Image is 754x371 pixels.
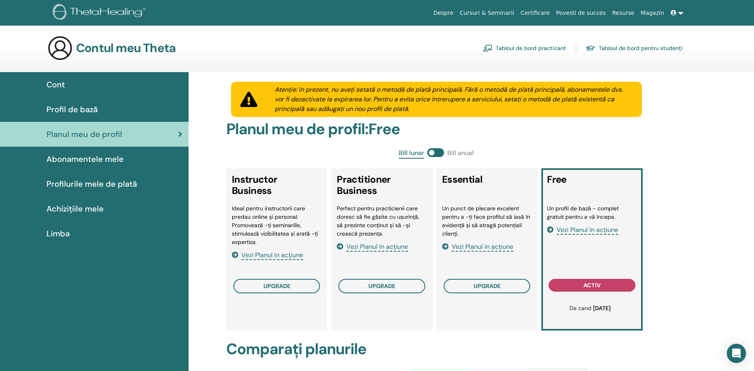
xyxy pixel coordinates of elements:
[609,6,638,20] a: Resurse
[442,204,532,238] li: Un punct de plecare excelent pentru a -ți face profilul să iasă în evidență și să atragă potenția...
[452,242,513,252] span: Vezi Planul în acțiune
[551,304,629,313] p: De cand
[46,228,70,240] span: Limba
[483,44,493,52] img: chalkboard-teacher.svg
[226,340,647,359] h2: Comparați planurile
[547,226,618,234] a: Vezi Planul în acțiune
[233,279,320,293] button: upgrade
[547,204,637,221] li: Un profil de bază - complet gratuit pentru a vă începe.
[593,304,611,312] b: [DATE]
[368,282,395,290] span: upgrade
[232,251,303,259] a: Vezi Planul în acțiune
[549,279,635,292] button: activ
[338,279,425,293] button: upgrade
[483,42,566,54] a: Tabloul de bord practicant
[346,242,408,252] span: Vezi Planul în acțiune
[583,282,601,289] span: activ
[265,85,642,114] div: Atenție: în prezent, nu aveți setată o metodă de plată principală. Fără o metodă de plată princip...
[232,204,322,246] li: Ideal pentru instructorii care predau online și personal. Promovează -ți seminariile, stimulează ...
[430,6,456,20] a: Despre
[517,6,553,20] a: Certificare
[53,4,149,22] img: logo.png
[241,251,303,260] span: Vezi Planul în acțiune
[447,148,474,159] span: Bill anual
[76,41,176,55] h3: Contul meu Theta
[46,128,122,140] span: Planul meu de profil
[46,103,98,115] span: Profil de bază
[46,203,104,215] span: Achizițiile mele
[727,344,746,363] div: Open Intercom Messenger
[586,45,595,52] img: graduation-cap.svg
[263,282,290,290] span: upgrade
[456,6,517,20] a: Cursuri & Seminarii
[226,120,647,139] h2: Planul meu de profil : Free
[474,282,501,290] span: upgrade
[444,279,531,293] button: upgrade
[586,42,683,54] a: Tabloul de bord pentru studenți
[337,204,427,238] li: Perfect pentru practicienii care doresc să fie găsite cu ușurință, să prezinte conținut și să -și...
[399,148,424,159] span: Bill lunar
[46,178,137,190] span: Profilurile mele de plată
[442,242,513,251] a: Vezi Planul în acțiune
[557,226,618,235] span: Vezi Planul în acțiune
[337,242,408,251] a: Vezi Planul în acțiune
[553,6,609,20] a: Povesti de succes
[47,35,73,61] img: generic-user-icon.jpg
[637,6,667,20] a: Magazin
[46,153,124,165] span: Abonamentele mele
[46,79,65,91] span: Cont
